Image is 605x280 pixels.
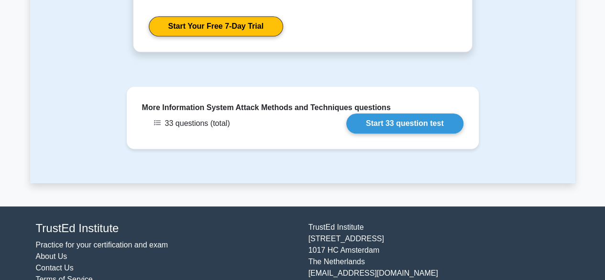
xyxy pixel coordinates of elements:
[36,264,74,272] a: Contact Us
[346,113,463,134] a: Start 33 question test
[149,16,283,36] a: Start Your Free 7-Day Trial
[36,252,67,260] a: About Us
[36,241,168,249] a: Practice for your certification and exam
[36,222,297,235] h4: TrustEd Institute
